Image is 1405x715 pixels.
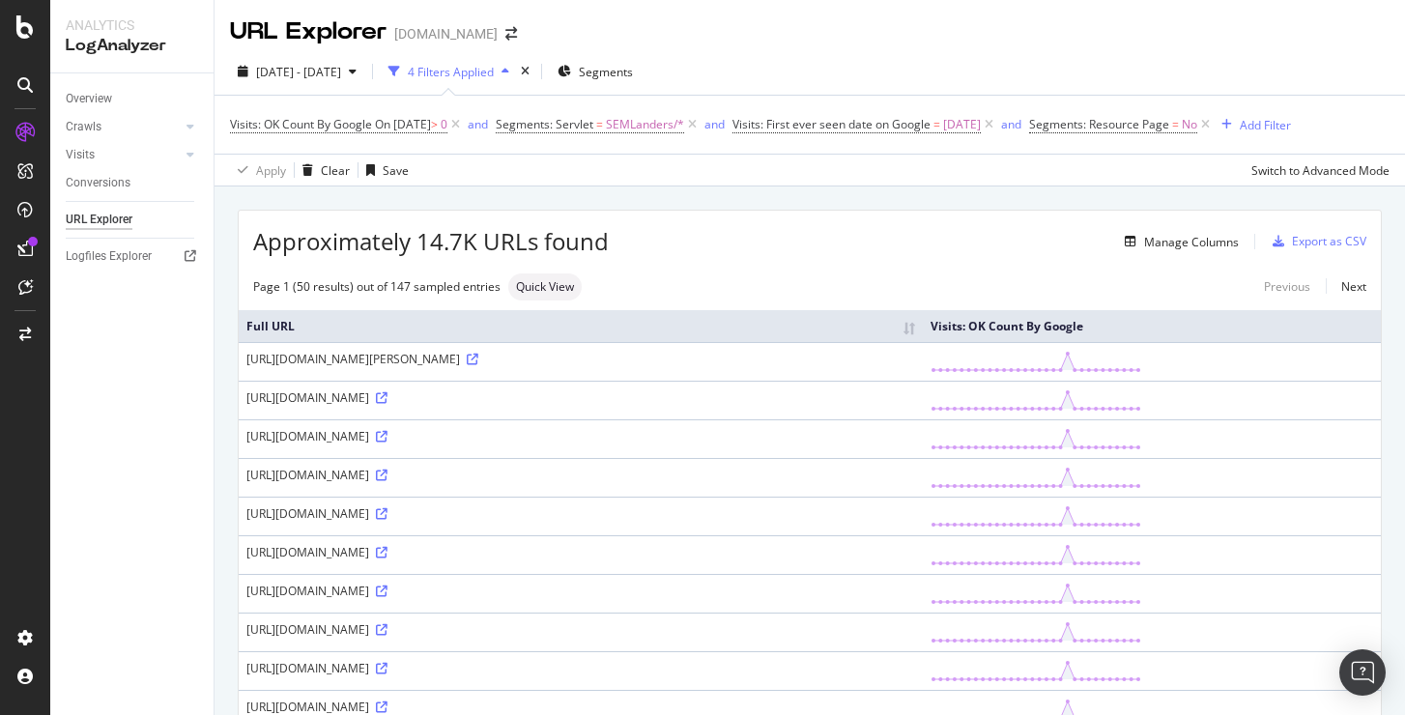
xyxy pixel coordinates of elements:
[579,64,633,80] span: Segments
[606,111,684,138] span: SEMLanders/*
[66,35,198,57] div: LogAnalyzer
[375,116,431,132] span: On [DATE]
[66,173,130,193] div: Conversions
[358,155,409,186] button: Save
[1001,116,1021,132] div: and
[239,310,923,342] th: Full URL: activate to sort column ascending
[1240,117,1291,133] div: Add Filter
[230,155,286,186] button: Apply
[1265,226,1366,257] button: Export as CSV
[253,278,501,295] div: Page 1 (50 results) out of 147 sampled entries
[66,89,200,109] a: Overview
[66,246,200,267] a: Logfiles Explorer
[943,111,981,138] span: [DATE]
[1214,113,1291,136] button: Add Filter
[933,116,940,132] span: =
[246,621,915,638] div: [URL][DOMAIN_NAME]
[246,505,915,522] div: [URL][DOMAIN_NAME]
[321,162,350,179] div: Clear
[1001,115,1021,133] button: and
[246,583,915,599] div: [URL][DOMAIN_NAME]
[1144,234,1239,250] div: Manage Columns
[256,64,341,80] span: [DATE] - [DATE]
[295,155,350,186] button: Clear
[66,117,101,137] div: Crawls
[704,116,725,132] div: and
[1172,116,1179,132] span: =
[1117,230,1239,253] button: Manage Columns
[431,116,438,132] span: >
[516,281,574,293] span: Quick View
[1326,272,1366,300] a: Next
[246,544,915,560] div: [URL][DOMAIN_NAME]
[508,273,582,300] div: neutral label
[550,56,641,87] button: Segments
[1182,111,1197,138] span: No
[66,145,95,165] div: Visits
[66,117,181,137] a: Crawls
[704,115,725,133] button: and
[1029,116,1169,132] span: Segments: Resource Page
[517,62,533,81] div: times
[246,389,915,406] div: [URL][DOMAIN_NAME]
[383,162,409,179] div: Save
[1292,233,1366,249] div: Export as CSV
[496,116,593,132] span: Segments: Servlet
[394,24,498,43] div: [DOMAIN_NAME]
[381,56,517,87] button: 4 Filters Applied
[66,173,200,193] a: Conversions
[66,246,152,267] div: Logfiles Explorer
[66,145,181,165] a: Visits
[230,15,387,48] div: URL Explorer
[441,111,447,138] span: 0
[468,115,488,133] button: and
[66,89,112,109] div: Overview
[256,162,286,179] div: Apply
[66,15,198,35] div: Analytics
[1339,649,1386,696] div: Open Intercom Messenger
[246,467,915,483] div: [URL][DOMAIN_NAME]
[246,699,915,715] div: [URL][DOMAIN_NAME]
[253,225,609,258] span: Approximately 14.7K URLs found
[505,27,517,41] div: arrow-right-arrow-left
[923,310,1381,342] th: Visits: OK Count By Google
[66,210,200,230] a: URL Explorer
[246,428,915,444] div: [URL][DOMAIN_NAME]
[246,351,915,367] div: [URL][DOMAIN_NAME][PERSON_NAME]
[230,116,372,132] span: Visits: OK Count By Google
[468,116,488,132] div: and
[66,210,132,230] div: URL Explorer
[1244,155,1390,186] button: Switch to Advanced Mode
[246,660,915,676] div: [URL][DOMAIN_NAME]
[408,64,494,80] div: 4 Filters Applied
[230,56,364,87] button: [DATE] - [DATE]
[596,116,603,132] span: =
[732,116,931,132] span: Visits: First ever seen date on Google
[1251,162,1390,179] div: Switch to Advanced Mode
